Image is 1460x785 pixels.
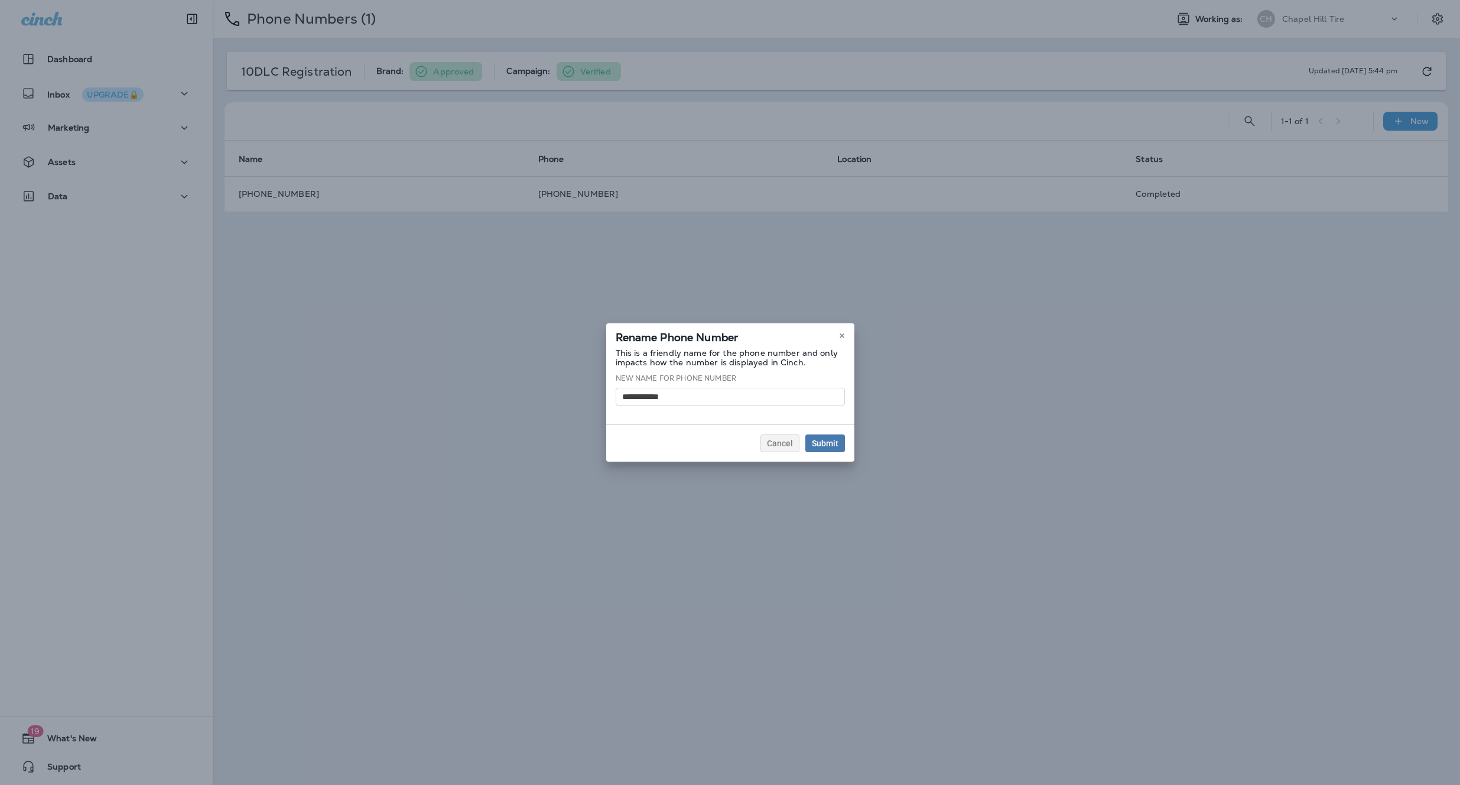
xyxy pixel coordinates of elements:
label: New name for phone number [616,374,737,383]
div: Rename Phone Number [606,323,854,348]
span: Cancel [767,439,793,447]
button: Submit [805,434,845,452]
span: Submit [812,439,838,447]
button: Cancel [760,434,799,452]
p: This is a friendly name for the phone number and only impacts how the number is displayed in Cinch. [616,348,845,367]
